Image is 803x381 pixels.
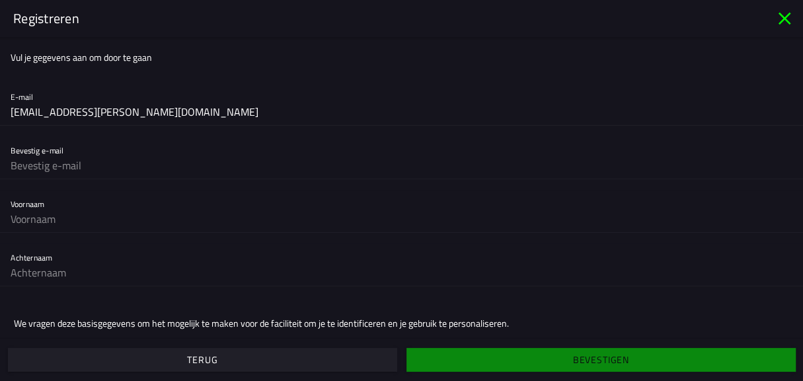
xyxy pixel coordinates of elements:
input: Achternaam [11,259,792,286]
input: Voornaam [11,206,792,232]
ion-icon: close [774,8,795,29]
input: Bevestig e-mail [11,152,792,179]
ion-text: We vragen deze basisgegevens om het mogelijk te maken voor de faciliteit om je te identificeren e... [14,316,789,330]
ion-button: Terug [8,348,397,372]
ion-label: Vul je gegevens aan om door te gaan [11,50,152,64]
input: E-mail [11,99,792,125]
